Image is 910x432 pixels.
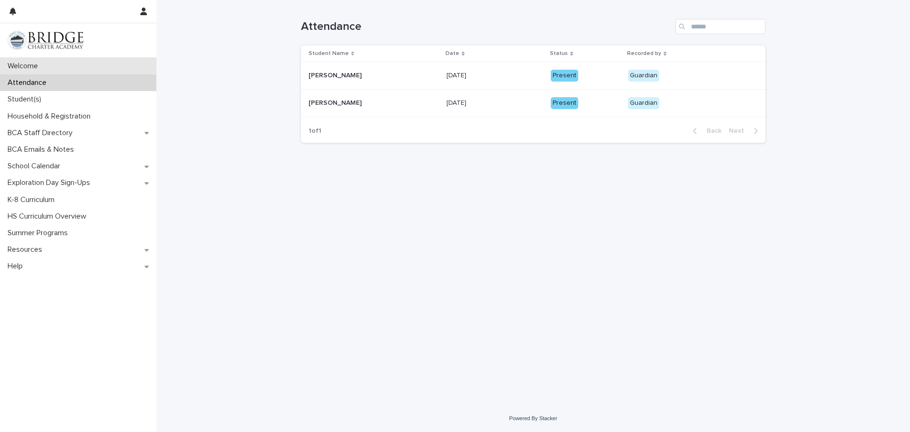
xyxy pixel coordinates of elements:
p: Student(s) [4,95,49,104]
p: [PERSON_NAME] [309,70,364,80]
p: Household & Registration [4,112,98,121]
button: Next [725,127,765,135]
p: [DATE] [446,70,468,80]
p: [DATE] [446,97,468,107]
p: Welcome [4,62,45,71]
span: Next [729,128,750,134]
p: BCA Emails & Notes [4,145,82,154]
tr: [PERSON_NAME][PERSON_NAME] [DATE][DATE] PresentGuardian [301,90,765,117]
tr: [PERSON_NAME][PERSON_NAME] [DATE][DATE] PresentGuardian [301,62,765,90]
img: V1C1m3IdTEidaUdm9Hs0 [8,31,83,50]
p: HS Curriculum Overview [4,212,94,221]
div: Guardian [628,97,659,109]
p: BCA Staff Directory [4,129,80,138]
span: Back [701,128,721,134]
p: Date [446,48,459,59]
input: Search [675,19,765,34]
p: Resources [4,245,50,254]
p: Status [550,48,568,59]
p: Recorded by [627,48,661,59]
div: Present [551,70,578,82]
p: Attendance [4,78,54,87]
p: Help [4,262,30,271]
p: K-8 Curriculum [4,195,62,204]
p: Summer Programs [4,229,75,238]
p: Student Name [309,48,349,59]
p: School Calendar [4,162,68,171]
h1: Attendance [301,20,672,34]
p: [PERSON_NAME] [309,97,364,107]
div: Present [551,97,578,109]
p: 1 of 1 [301,119,329,143]
div: Guardian [628,70,659,82]
button: Back [685,127,725,135]
a: Powered By Stacker [509,415,557,421]
p: Exploration Day Sign-Ups [4,178,98,187]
